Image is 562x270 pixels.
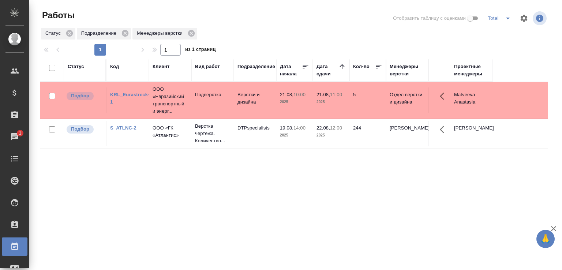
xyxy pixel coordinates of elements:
[393,15,466,22] span: Отобразить таблицу с оценками
[330,92,342,97] p: 11:00
[536,230,555,248] button: 🙏
[45,30,63,37] p: Статус
[316,92,330,97] p: 21.08,
[153,124,188,139] p: ООО «ГК «Атлантис»
[280,63,302,78] div: Дата начала
[195,91,230,98] p: Подверстка
[390,91,425,106] p: Отдел верстки и дизайна
[77,28,131,40] div: Подразделение
[280,132,309,139] p: 2025
[234,121,276,146] td: DTPspecialists
[40,10,75,21] span: Работы
[66,91,102,101] div: Можно подбирать исполнителей
[195,63,220,70] div: Вид работ
[280,98,309,106] p: 2025
[237,63,275,70] div: Подразделение
[435,121,453,138] button: Здесь прячутся важные кнопки
[14,130,26,137] span: 1
[185,45,216,56] span: из 1 страниц
[280,92,293,97] p: 21.08,
[2,128,27,146] a: 1
[132,28,197,40] div: Менеджеры верстки
[316,63,338,78] div: Дата сдачи
[435,87,453,105] button: Здесь прячутся важные кнопки
[280,125,293,131] p: 19.08,
[316,125,330,131] p: 22.08,
[454,63,489,78] div: Проектные менеджеры
[390,124,425,132] p: [PERSON_NAME]
[153,63,169,70] div: Клиент
[293,125,306,131] p: 14:00
[330,125,342,131] p: 12:00
[486,12,515,24] div: split button
[71,92,89,100] p: Подбор
[316,132,346,139] p: 2025
[450,87,493,113] td: Matveeva Anastasia
[71,125,89,133] p: Подбор
[353,63,370,70] div: Кол-во
[515,10,533,27] span: Настроить таблицу
[349,121,386,146] td: 244
[195,123,230,145] p: Верстка чертежа. Количество...
[66,124,102,134] div: Можно подбирать исполнителей
[68,63,84,70] div: Статус
[316,98,346,106] p: 2025
[137,30,185,37] p: Менеджеры верстки
[41,28,75,40] div: Статус
[293,92,306,97] p: 10:00
[153,86,188,115] p: ООО «Евразийский транспортный и энерг...
[81,30,119,37] p: Подразделение
[234,87,276,113] td: Верстки и дизайна
[450,121,493,146] td: [PERSON_NAME]
[533,11,548,25] span: Посмотреть информацию
[110,92,150,105] a: KRL_Eurastreck-1
[349,87,386,113] td: 5
[539,231,552,247] span: 🙏
[110,63,119,70] div: Код
[110,125,136,131] a: S_ATLNC-2
[390,63,425,78] div: Менеджеры верстки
